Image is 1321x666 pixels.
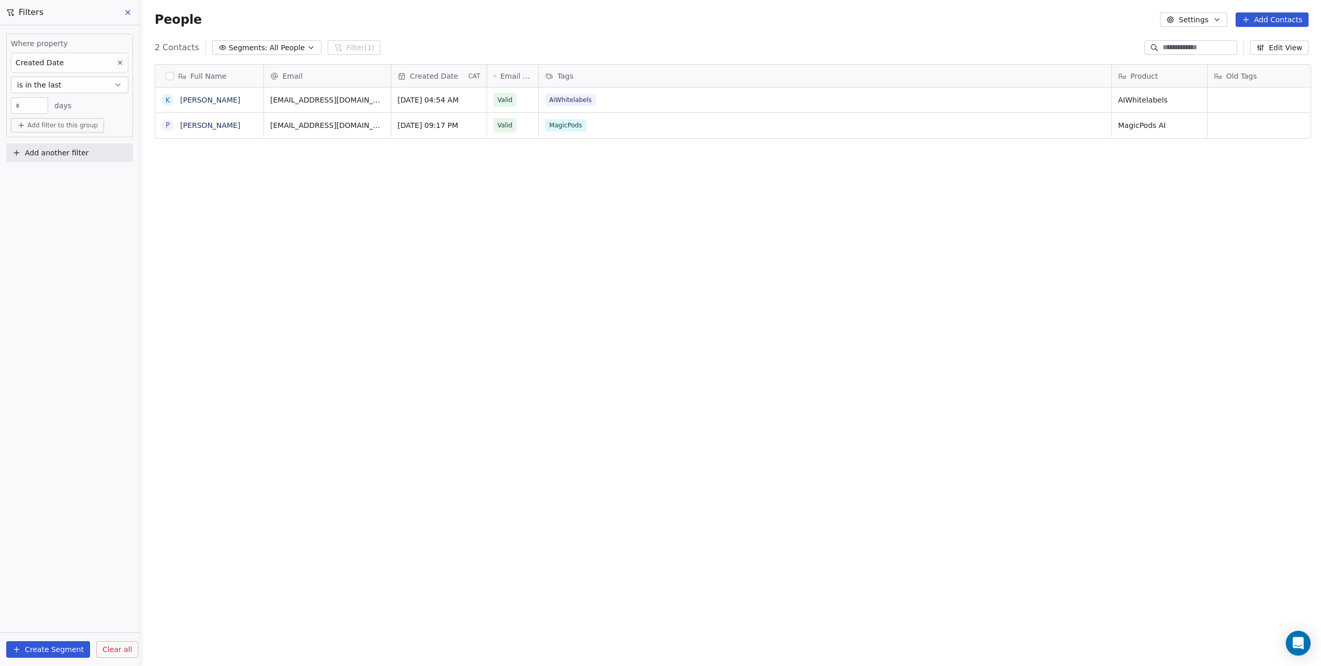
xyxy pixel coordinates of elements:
[264,65,391,87] div: Email
[283,71,303,81] span: Email
[1112,65,1207,87] div: Product
[391,65,487,87] div: Created DateCAT
[1160,12,1227,27] button: Settings
[497,95,512,105] span: Valid
[190,71,227,81] span: Full Name
[328,40,381,55] button: Filter(1)
[180,96,240,104] a: [PERSON_NAME]
[180,121,240,129] a: [PERSON_NAME]
[497,120,512,131] span: Valid
[1118,95,1201,105] span: AIWhitelabels
[398,95,480,105] span: [DATE] 04:54 AM
[468,72,480,80] span: CAT
[166,120,170,131] div: P
[410,71,458,81] span: Created Date
[501,71,532,81] span: Email Verification Status
[1226,71,1257,81] span: Old Tags
[155,12,202,27] span: People
[1118,120,1201,131] span: MagicPods AI
[270,42,305,53] span: All People
[545,119,586,132] span: MagicPods
[1236,12,1309,27] button: Add Contacts
[155,88,264,626] div: grid
[1286,631,1311,656] div: Open Intercom Messenger
[545,94,596,106] span: AiWhitelabels
[557,71,574,81] span: Tags
[1250,40,1309,55] button: Edit View
[539,65,1111,87] div: Tags
[155,65,263,87] div: Full Name
[229,42,268,53] span: Segments:
[155,41,199,54] span: 2 Contacts
[270,120,385,131] span: [EMAIL_ADDRESS][DOMAIN_NAME]
[1131,71,1158,81] span: Product
[165,95,170,106] div: K
[398,120,480,131] span: [DATE] 09:17 PM
[487,65,538,87] div: Email Verification Status
[270,95,385,105] span: [EMAIL_ADDRESS][DOMAIN_NAME]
